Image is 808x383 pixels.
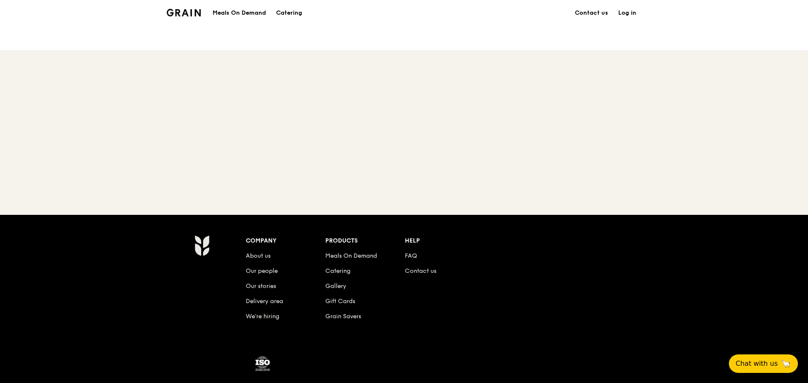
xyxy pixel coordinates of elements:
[246,298,283,305] a: Delivery area
[246,313,279,320] a: We’re hiring
[325,313,361,320] a: Grain Savers
[246,252,271,259] a: About us
[207,9,271,17] a: Meals On Demand
[325,298,355,305] a: Gift Cards
[246,283,276,290] a: Our stories
[213,9,266,17] h1: Meals On Demand
[246,267,278,275] a: Our people
[276,0,302,26] div: Catering
[729,354,798,373] button: Chat with us🦙
[570,0,613,26] a: Contact us
[405,267,436,275] a: Contact us
[405,235,484,247] div: Help
[325,252,377,259] a: Meals On Demand
[325,235,405,247] div: Products
[613,0,641,26] a: Log in
[325,267,351,275] a: Catering
[736,359,778,369] span: Chat with us
[325,283,346,290] a: Gallery
[194,235,209,256] img: Grain
[246,235,325,247] div: Company
[781,359,791,369] span: 🦙
[271,0,307,26] a: Catering
[254,355,271,372] img: ISO Certified
[405,252,417,259] a: FAQ
[167,9,201,16] img: Grain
